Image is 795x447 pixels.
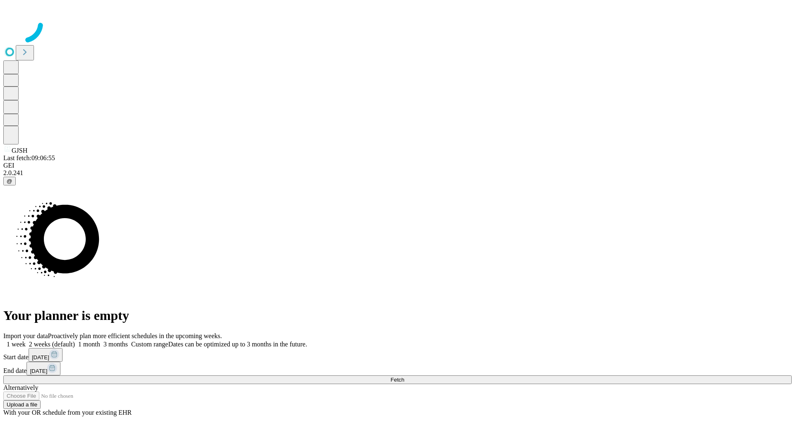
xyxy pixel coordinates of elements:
[48,332,222,339] span: Proactively plan more efficient schedules in the upcoming weeks.
[32,354,49,360] span: [DATE]
[3,308,792,323] h1: Your planner is empty
[78,341,100,348] span: 1 month
[12,147,27,154] span: GJSH
[3,348,792,362] div: Start date
[3,169,792,177] div: 2.0.241
[3,400,41,409] button: Upload a file
[104,341,128,348] span: 3 months
[7,178,12,184] span: @
[3,154,55,161] span: Last fetch: 09:06:55
[29,341,75,348] span: 2 weeks (default)
[3,375,792,384] button: Fetch
[3,162,792,169] div: GEI
[3,384,38,391] span: Alternatively
[3,362,792,375] div: End date
[3,332,48,339] span: Import your data
[7,341,26,348] span: 1 week
[29,348,63,362] button: [DATE]
[131,341,168,348] span: Custom range
[30,368,47,374] span: [DATE]
[390,377,404,383] span: Fetch
[168,341,307,348] span: Dates can be optimized up to 3 months in the future.
[3,177,16,185] button: @
[26,362,60,375] button: [DATE]
[3,409,132,416] span: With your OR schedule from your existing EHR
